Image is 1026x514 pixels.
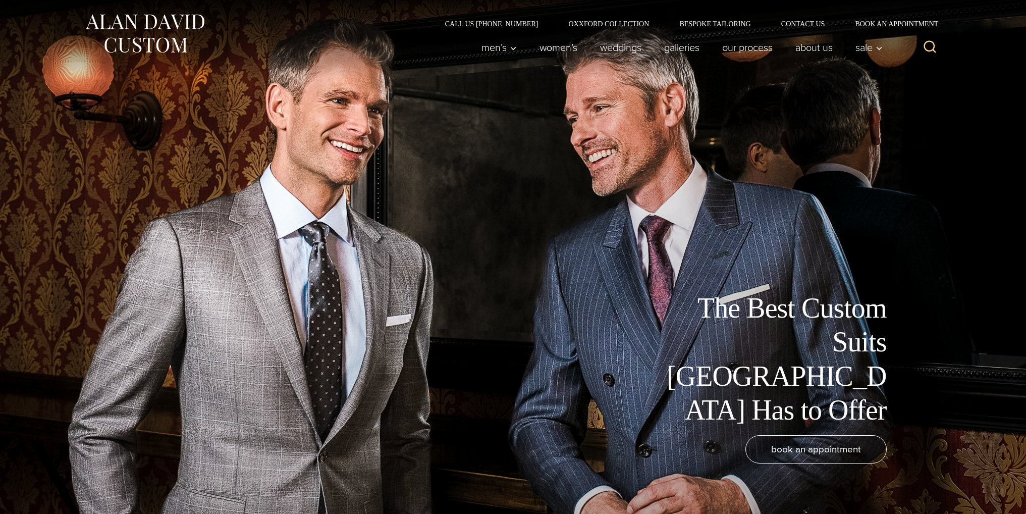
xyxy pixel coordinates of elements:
[481,42,517,53] span: Men’s
[84,11,205,56] img: Alan David Custom
[766,20,840,27] a: Contact Us
[745,435,887,464] a: book an appointment
[840,20,942,27] a: Book an Appointment
[918,35,942,60] button: View Search Form
[660,291,887,427] h1: The Best Custom Suits [GEOGRAPHIC_DATA] Has to Offer
[430,20,554,27] a: Call Us [PHONE_NUMBER]
[711,37,784,58] a: Our Process
[528,37,588,58] a: Women’s
[653,37,711,58] a: Galleries
[553,20,664,27] a: Oxxford Collection
[588,37,653,58] a: weddings
[784,37,844,58] a: About Us
[771,442,861,456] span: book an appointment
[664,20,766,27] a: Bespoke Tailoring
[470,37,888,58] nav: Primary Navigation
[855,42,883,53] span: Sale
[430,20,942,27] nav: Secondary Navigation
